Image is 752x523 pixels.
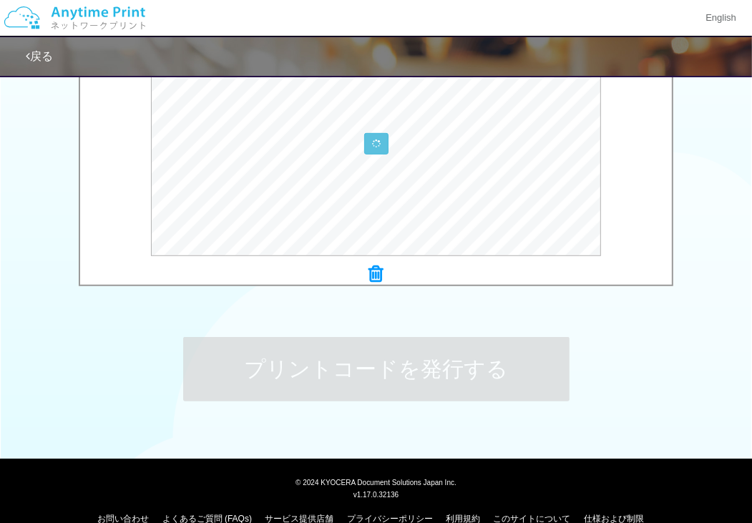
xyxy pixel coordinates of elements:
[26,50,53,62] a: 戻る
[296,477,456,487] span: © 2024 KYOCERA Document Solutions Japan Inc.
[353,490,399,499] span: v1.17.0.32136
[183,337,570,401] button: プリントコードを発行する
